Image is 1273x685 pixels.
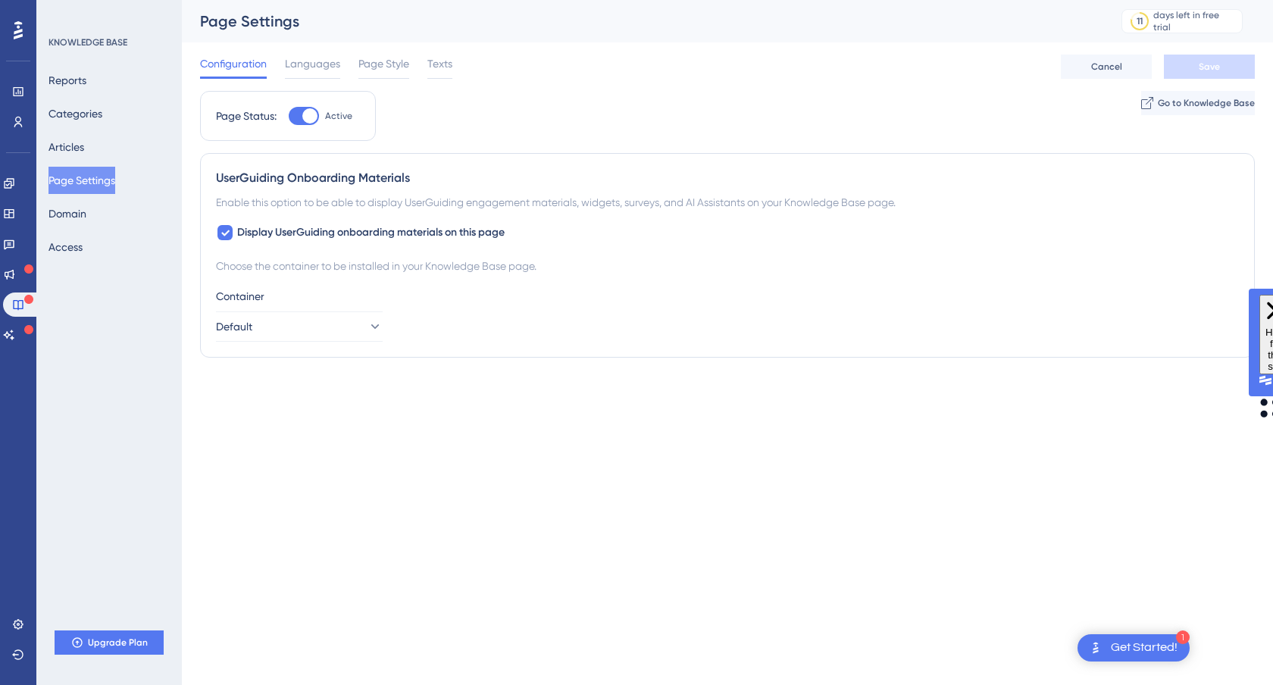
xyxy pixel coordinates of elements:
[1158,97,1255,109] span: Go to Knowledge Base
[1141,91,1255,115] button: Go to Knowledge Base
[55,630,164,655] button: Upgrade Plan
[200,55,267,73] span: Configuration
[216,317,252,336] span: Default
[1199,61,1220,73] span: Save
[1137,15,1143,27] div: 11
[1061,55,1152,79] button: Cancel
[48,167,115,194] button: Page Settings
[48,36,127,48] div: KNOWLEDGE BASE
[48,233,83,261] button: Access
[1164,55,1255,79] button: Save
[1111,640,1178,656] div: Get Started!
[1176,630,1190,644] div: 1
[216,169,1239,187] div: UserGuiding Onboarding Materials
[237,224,505,242] span: Display UserGuiding onboarding materials on this page
[48,133,84,161] button: Articles
[216,287,1239,305] div: Container
[1209,625,1255,671] iframe: UserGuiding AI Assistant Launcher
[48,67,86,94] button: Reports
[88,637,148,649] span: Upgrade Plan
[216,193,1239,211] div: Enable this option to be able to display UserGuiding engagement materials, widgets, surveys, and ...
[1087,639,1105,657] img: launcher-image-alternative-text
[48,200,86,227] button: Domain
[48,100,102,127] button: Categories
[216,107,277,125] div: Page Status:
[427,55,452,73] span: Texts
[1153,9,1237,33] div: days left in free trial
[285,55,340,73] span: Languages
[1091,61,1122,73] span: Cancel
[216,311,383,342] button: Default
[200,11,1084,32] div: Page Settings
[325,110,352,122] span: Active
[1078,634,1190,662] div: Open Get Started! checklist, remaining modules: 1
[216,257,1239,275] div: Choose the container to be installed in your Knowledge Base page.
[358,55,409,73] span: Page Style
